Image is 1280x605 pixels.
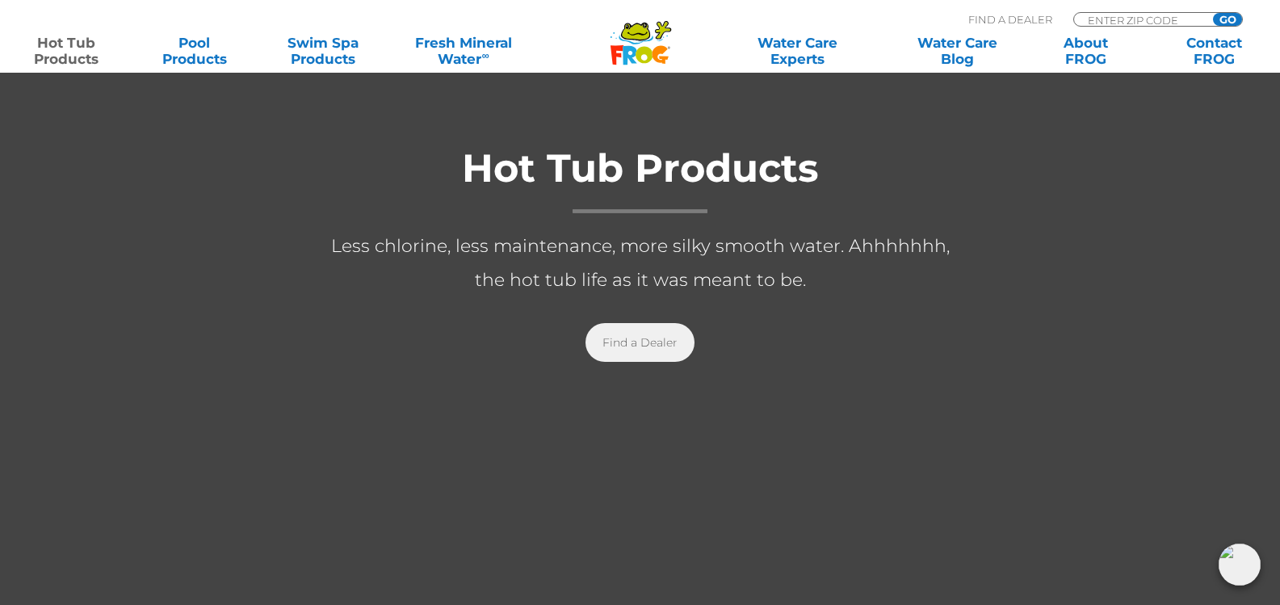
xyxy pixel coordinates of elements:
[585,323,695,362] a: Find a Dealer
[1219,544,1261,586] img: openIcon
[481,49,489,61] sup: ∞
[968,12,1052,27] p: Find A Dealer
[908,35,1008,67] a: Water CareBlog
[1213,13,1242,26] input: GO
[317,147,963,213] h1: Hot Tub Products
[716,35,879,67] a: Water CareExperts
[1086,13,1195,27] input: Zip Code Form
[16,35,116,67] a: Hot TubProducts
[317,229,963,297] p: Less chlorine, less maintenance, more silky smooth water. Ahhhhhhh, the hot tub life as it was me...
[1035,35,1135,67] a: AboutFROG
[273,35,373,67] a: Swim SpaProducts
[401,35,527,67] a: Fresh MineralWater∞
[145,35,245,67] a: PoolProducts
[1164,35,1264,67] a: ContactFROG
